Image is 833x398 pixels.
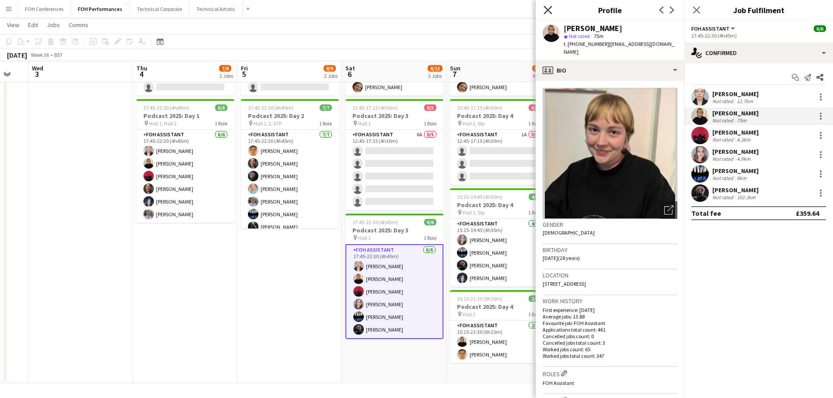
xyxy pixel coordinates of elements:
[529,295,541,302] span: 2/2
[358,235,371,241] span: Hall 1
[543,326,677,333] p: Applications total count: 461
[691,209,721,218] div: Total fee
[241,64,248,72] span: Fri
[529,194,541,200] span: 4/4
[543,339,677,346] p: Cancelled jobs total count: 3
[450,112,548,120] h3: Podcast 2025: Day 4
[7,21,19,29] span: View
[319,120,332,127] span: 1 Role
[684,42,833,63] div: Confirmed
[450,201,548,209] h3: Podcast 2025: Day 4
[143,104,189,111] span: 17:45-22:30 (4h45m)
[543,221,677,228] h3: Gender
[54,52,63,58] div: BST
[457,295,502,302] span: 15:15-21:30 (6h15m)
[528,311,541,318] span: 1 Role
[543,307,677,313] p: First experience: [DATE]
[712,128,759,136] div: [PERSON_NAME]
[424,235,436,241] span: 1 Role
[528,120,541,127] span: 1 Role
[463,209,484,216] span: Hall 1, Stp
[457,104,502,111] span: 12:45-17:15 (4h30m)
[24,19,42,31] a: Edit
[28,21,38,29] span: Edit
[219,65,231,72] span: 7/8
[424,219,436,225] span: 6/6
[712,90,759,98] div: [PERSON_NAME]
[136,130,234,223] app-card-role: FOH Assistant6/617:45-22:30 (4h45m)[PERSON_NAME][PERSON_NAME][PERSON_NAME][PERSON_NAME][PERSON_NA...
[735,136,752,143] div: 4.3km
[543,229,595,236] span: [DEMOGRAPHIC_DATA]
[712,109,759,117] div: [PERSON_NAME]
[735,117,748,124] div: 75m
[457,194,502,200] span: 15:15-19:45 (4h30m)
[543,380,574,386] span: FOH Assistant
[712,175,735,181] div: Not rated
[136,64,147,72] span: Thu
[543,346,677,353] p: Worked jobs count: 65
[691,25,736,32] button: FOH Assistant
[543,88,677,219] img: Crew avatar or photo
[543,320,677,326] p: Favourite job: FOH Assistant
[450,99,548,185] app-job-card: 12:45-17:15 (4h30m)0/3Podcast 2025: Day 4 Hall 2, Stp1 RoleFOH Assistant1A0/312:45-17:15 (4h30m)
[220,73,233,79] div: 2 Jobs
[3,19,23,31] a: View
[543,246,677,254] h3: Birthday
[735,156,752,162] div: 4.9km
[450,188,548,287] app-job-card: 15:15-19:45 (4h30m)4/4Podcast 2025: Day 4 Hall 1, Stp1 RoleFOH Assistant4/415:15-19:45 (4h30m)[PE...
[543,280,586,287] span: [STREET_ADDRESS]
[428,65,443,72] span: 8/13
[136,112,234,120] h3: Podcast 2025: Day 1
[7,51,27,59] div: [DATE]
[130,0,189,17] button: Technical Corporate
[450,219,548,287] app-card-role: FOH Assistant4/415:15-19:45 (4h30m)[PERSON_NAME][PERSON_NAME][PERSON_NAME][PERSON_NAME]
[735,98,755,104] div: 12.7km
[450,64,460,72] span: Sun
[424,104,436,111] span: 0/5
[450,290,548,363] app-job-card: 15:15-21:30 (6h15m)2/2Podcast 2025: Day 4 Hall 21 RoleFOH Assistant2/215:15-21:30 (6h15m)[PERSON_...
[735,175,748,181] div: 9km
[564,41,674,55] span: | [EMAIL_ADDRESS][DOMAIN_NAME]
[189,0,243,17] button: Technical Artistic
[691,32,826,39] div: 17:45-22:30 (4h45m)
[65,19,92,31] a: Comms
[592,33,605,39] span: 75m
[31,69,43,79] span: 3
[320,104,332,111] span: 7/7
[712,186,759,194] div: [PERSON_NAME]
[543,271,677,279] h3: Location
[712,167,759,175] div: [PERSON_NAME]
[528,209,541,216] span: 1 Role
[352,104,398,111] span: 12:45-17:15 (4h30m)
[254,120,282,127] span: Hall 1, 2, STP
[543,313,677,320] p: Average jobs: 13.88
[345,244,443,339] app-card-role: FOH Assistant6/617:45-22:30 (4h45m)[PERSON_NAME][PERSON_NAME][PERSON_NAME][PERSON_NAME][PERSON_NA...
[529,104,541,111] span: 0/3
[32,64,43,72] span: Wed
[543,333,677,339] p: Cancelled jobs count: 0
[796,209,819,218] div: £359.64
[345,99,443,210] app-job-card: 12:45-17:15 (4h30m)0/5Podcast 2025: Day 3 Hall 11 RoleFOH Assistant6A0/512:45-17:15 (4h30m)
[352,219,398,225] span: 17:45-22:30 (4h45m)
[136,99,234,223] app-job-card: 17:45-22:30 (4h45m)6/6Podcast 2025: Day 1 Hall 1, Hall 21 RoleFOH Assistant6/617:45-22:30 (4h45m)...
[215,104,227,111] span: 6/6
[533,73,547,79] div: 4 Jobs
[450,130,548,185] app-card-role: FOH Assistant1A0/312:45-17:15 (4h30m)
[18,0,71,17] button: FOH Conferences
[543,297,677,305] h3: Work history
[543,369,677,378] h3: Roles
[463,120,484,127] span: Hall 2, Stp
[463,311,475,318] span: Hall 2
[345,214,443,339] app-job-card: 17:45-22:30 (4h45m)6/6Podcast 2025: Day 3 Hall 11 RoleFOH Assistant6/617:45-22:30 (4h45m)[PERSON_...
[248,104,293,111] span: 17:45-22:30 (4h45m)
[345,64,355,72] span: Sat
[424,120,436,127] span: 1 Role
[735,194,757,201] div: 102.3km
[712,148,759,156] div: [PERSON_NAME]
